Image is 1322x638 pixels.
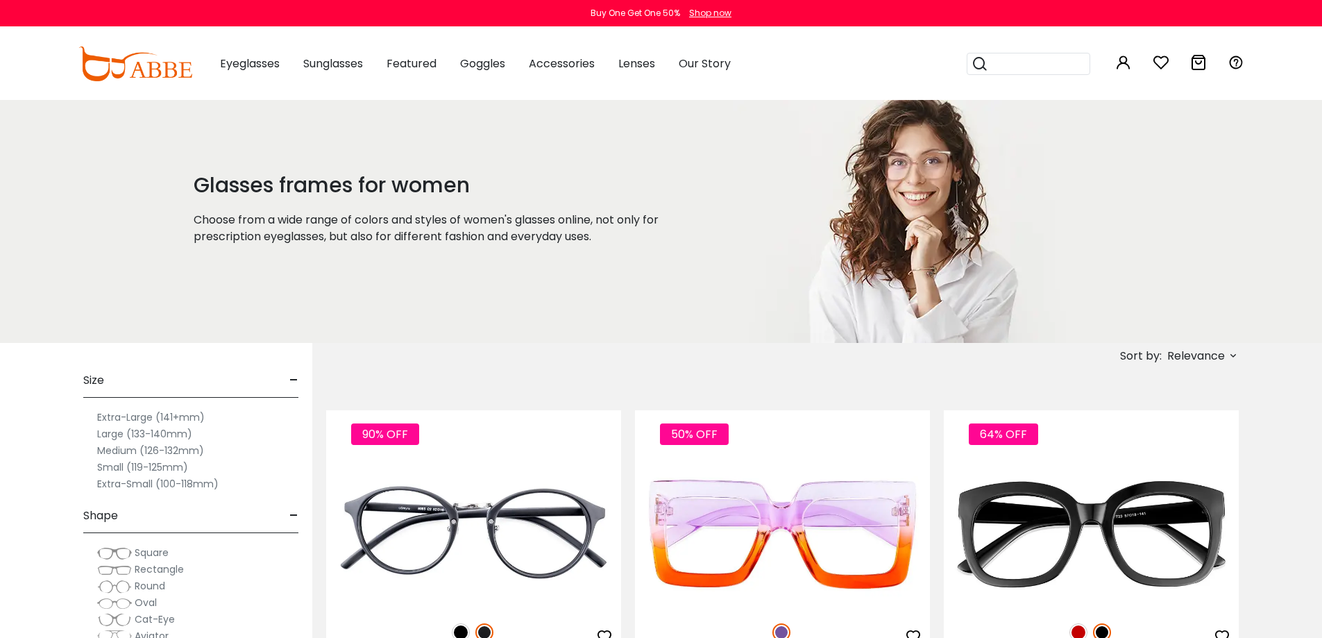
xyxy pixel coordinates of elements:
span: - [289,364,298,397]
label: Extra-Large (141+mm) [97,409,205,426]
label: Medium (126-132mm) [97,442,204,459]
span: Accessories [529,56,595,72]
span: 64% OFF [969,423,1038,445]
img: Cat-Eye.png [97,613,132,627]
img: Square.png [97,546,132,560]
span: Our Story [679,56,731,72]
a: Shop now [682,7,731,19]
img: Matte-black Youngitive - Plastic ,Adjust Nose Pads [326,460,621,608]
span: Size [83,364,104,397]
img: glasses frames for women [733,100,1085,343]
img: Rectangle.png [97,563,132,577]
span: - [289,499,298,532]
span: Sunglasses [303,56,363,72]
span: Sort by: [1120,348,1162,364]
div: Buy One Get One 50% [591,7,680,19]
span: Square [135,546,169,560]
span: 90% OFF [351,423,419,445]
span: Featured [387,56,437,72]
label: Extra-Small (100-118mm) [97,476,219,492]
p: Choose from a wide range of colors and styles of women's glasses online, not only for prescriptio... [194,212,699,245]
span: 50% OFF [660,423,729,445]
img: abbeglasses.com [78,47,192,81]
span: Eyeglasses [220,56,280,72]
span: Shape [83,499,118,532]
img: Purple Spark - Plastic ,Universal Bridge Fit [635,460,930,608]
span: Lenses [618,56,655,72]
img: Round.png [97,580,132,594]
h1: Glasses frames for women [194,173,699,198]
label: Large (133-140mm) [97,426,192,442]
span: Relevance [1167,344,1225,369]
span: Oval [135,596,157,610]
span: Round [135,579,165,593]
label: Small (119-125mm) [97,459,188,476]
div: Shop now [689,7,731,19]
span: Cat-Eye [135,612,175,626]
img: Oval.png [97,596,132,610]
span: Rectangle [135,562,184,576]
span: Goggles [460,56,505,72]
img: Black Gala - Plastic ,Universal Bridge Fit [944,460,1239,608]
